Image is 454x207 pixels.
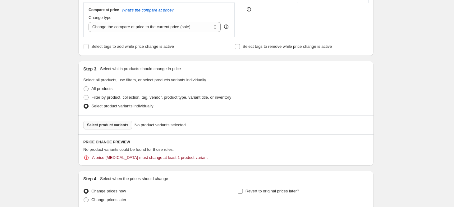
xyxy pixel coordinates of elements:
[89,7,119,12] h3: Compare at price
[83,140,369,145] h6: PRICE CHANGE PREVIEW
[223,24,229,30] div: help
[91,104,153,108] span: Select product variants individually
[243,44,332,49] span: Select tags to remove while price change is active
[100,176,168,182] p: Select when the prices should change
[122,8,174,12] button: What's the compare at price?
[245,189,299,193] span: Revert to original prices later?
[91,44,174,49] span: Select tags to add while price change is active
[83,78,206,82] span: Select all products, use filters, or select products variants individually
[92,155,208,161] span: A price [MEDICAL_DATA] must change at least 1 product variant
[83,176,98,182] h2: Step 4.
[89,15,112,20] span: Change type
[87,123,128,128] span: Select product variants
[91,95,231,100] span: Filter by product, collection, tag, vendor, product type, variant title, or inventory
[91,197,126,202] span: Change prices later
[100,66,181,72] p: Select which products should change in price
[83,147,174,152] span: No product variants could be found for those rules.
[91,189,126,193] span: Change prices now
[83,66,98,72] h2: Step 3.
[83,121,132,129] button: Select product variants
[135,122,186,128] span: No product variants selected
[91,86,112,91] span: All products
